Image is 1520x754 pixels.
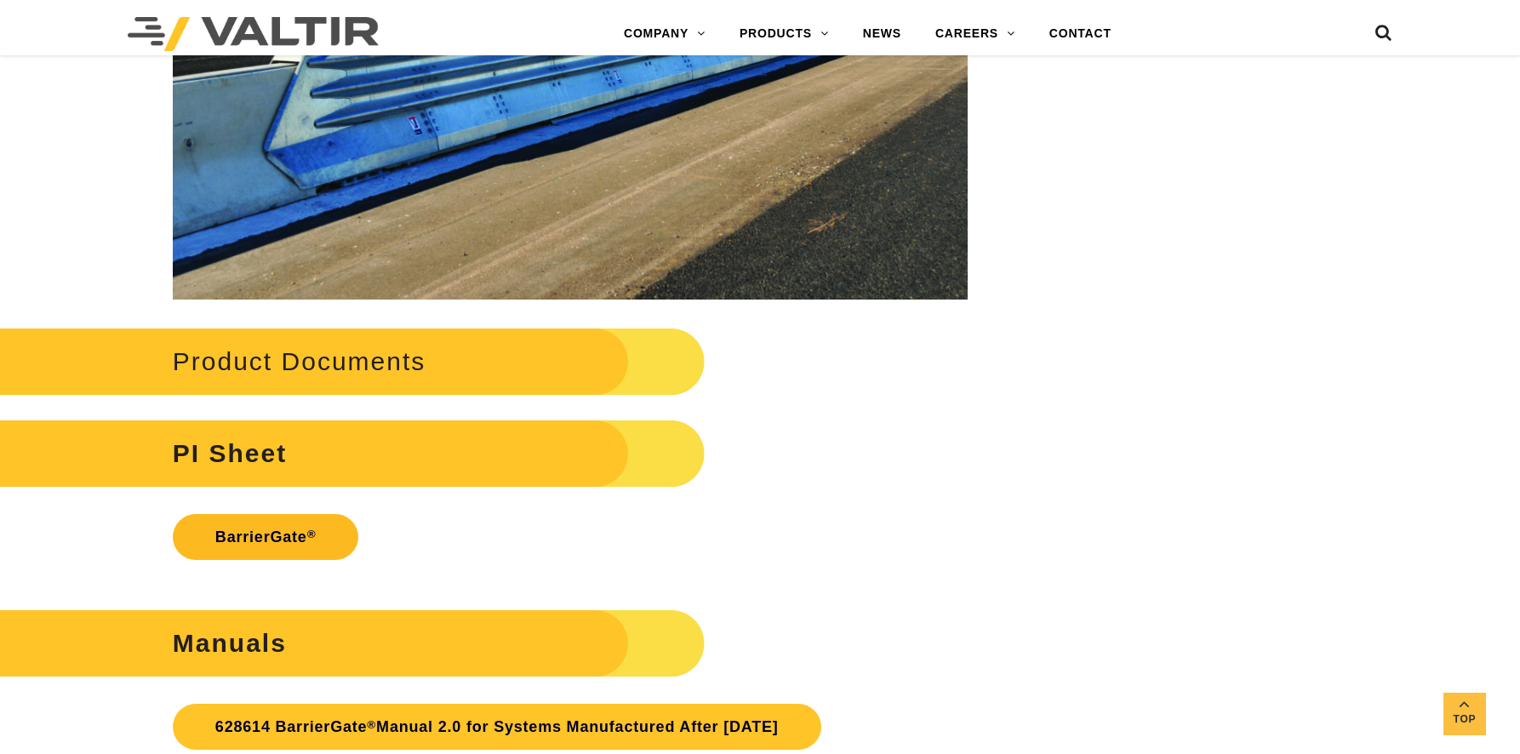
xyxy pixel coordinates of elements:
a: CONTACT [1032,17,1129,51]
a: Top [1443,693,1486,735]
a: COMPANY [607,17,723,51]
a: NEWS [846,17,918,51]
a: 628614 BarrierGate®Manual 2.0 for Systems Manufactured After [DATE] [173,704,821,750]
sup: ® [367,718,376,731]
span: Top [1443,710,1486,729]
a: BarrierGate® [173,514,359,560]
img: Valtir [128,17,379,51]
strong: Manuals [173,629,287,657]
sup: ® [307,528,317,540]
a: CAREERS [918,17,1032,51]
strong: PI Sheet [173,439,287,467]
a: PRODUCTS [723,17,846,51]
